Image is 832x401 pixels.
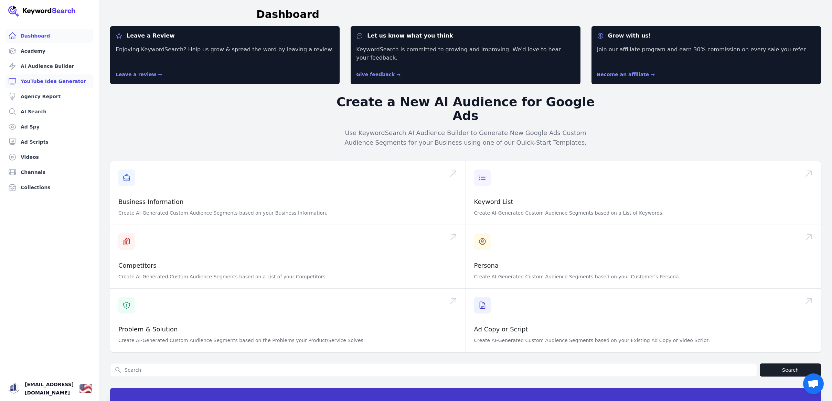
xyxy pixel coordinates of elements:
[6,105,93,119] a: AI Search
[803,373,824,394] div: Open chat
[8,383,19,394] img: Stef Becker
[118,326,178,333] a: Problem & Solution
[474,198,513,205] a: Keyword List
[6,90,93,103] a: Agency Report
[396,72,401,77] span: →
[6,120,93,134] a: Ad Spy
[79,382,92,395] button: 🇺🇸
[474,262,499,269] a: Persona
[356,72,401,77] a: Give feedback
[597,72,655,77] a: Become an affiliate
[116,45,334,62] p: Enjoying KeywordSearch? Help us grow & spread the word by leaving a review.
[8,383,19,394] button: Open user button
[6,29,93,43] a: Dashboard
[116,72,162,77] a: Leave a review
[6,44,93,58] a: Academy
[356,32,575,40] dt: Let us know what you think
[651,72,655,77] span: →
[333,95,598,123] h2: Create a New AI Audience for Google Ads
[6,59,93,73] a: AI Audience Builder
[356,45,575,62] p: KeywordSearch is committed to growing and improving. We'd love to hear your feedback.
[6,181,93,194] a: Collections
[118,198,183,205] a: Business Information
[110,363,757,377] input: Search
[116,32,334,40] dt: Leave a Review
[597,32,815,40] dt: Grow with us!
[597,45,815,62] p: Join our affiliate program and earn 30% commission on every sale you refer.
[6,74,93,88] a: YouTube Idea Generator
[79,382,92,395] div: 🇺🇸
[256,8,319,21] h1: Dashboard
[6,135,93,149] a: Ad Scripts
[6,150,93,164] a: Videos
[760,363,821,377] button: Search
[6,165,93,179] a: Channels
[8,6,76,17] img: Your Company
[333,128,598,147] p: Use KeywordSearch AI Audience Builder to Generate New Google Ads Custom Audience Segments for you...
[158,72,162,77] span: →
[474,326,528,333] a: Ad Copy or Script
[118,262,157,269] a: Competitors
[25,380,74,397] span: [EMAIL_ADDRESS][DOMAIN_NAME]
